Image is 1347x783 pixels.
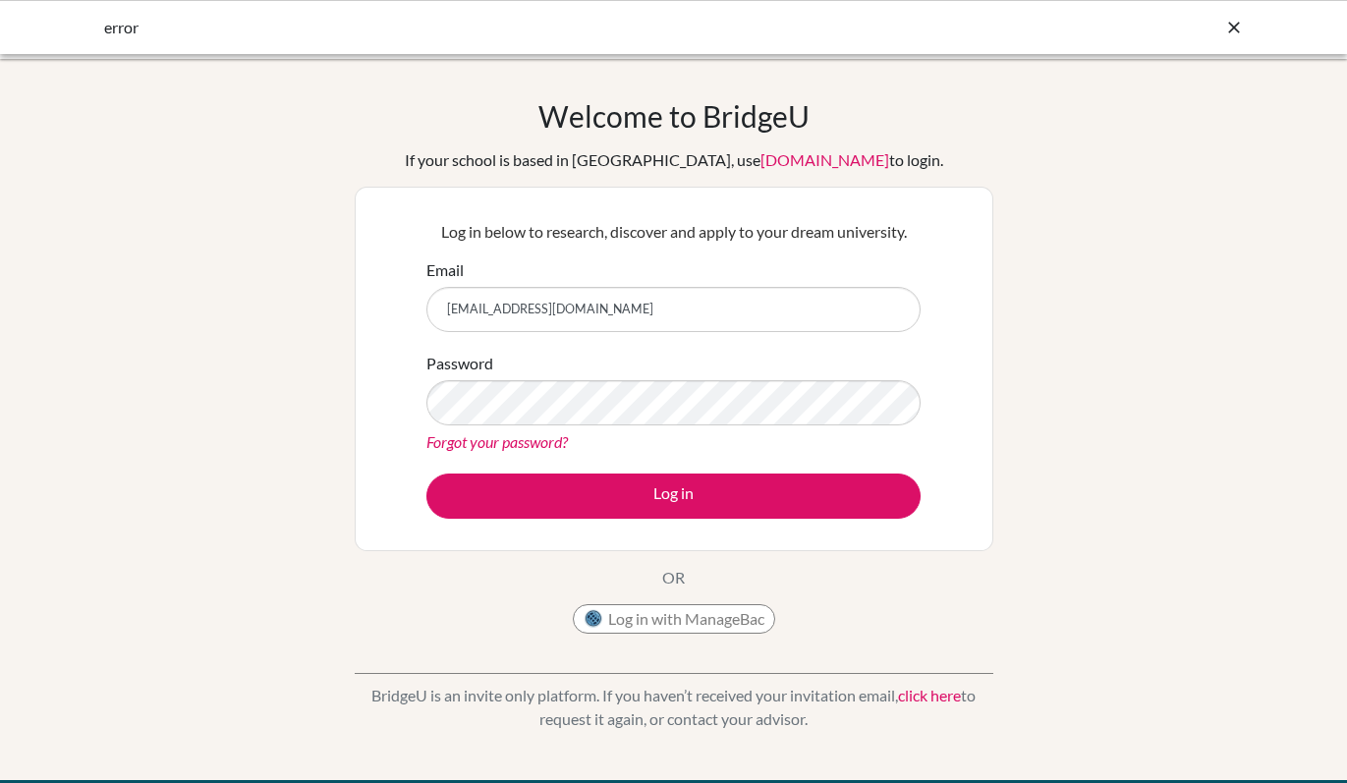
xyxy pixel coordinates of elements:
[426,258,464,282] label: Email
[573,604,775,634] button: Log in with ManageBac
[538,98,810,134] h1: Welcome to BridgeU
[426,352,493,375] label: Password
[405,148,943,172] div: If your school is based in [GEOGRAPHIC_DATA], use to login.
[898,686,961,704] a: click here
[426,220,921,244] p: Log in below to research, discover and apply to your dream university.
[104,16,949,39] div: error
[355,684,993,731] p: BridgeU is an invite only platform. If you haven’t received your invitation email, to request it ...
[662,566,685,589] p: OR
[426,474,921,519] button: Log in
[426,432,568,451] a: Forgot your password?
[760,150,889,169] a: [DOMAIN_NAME]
